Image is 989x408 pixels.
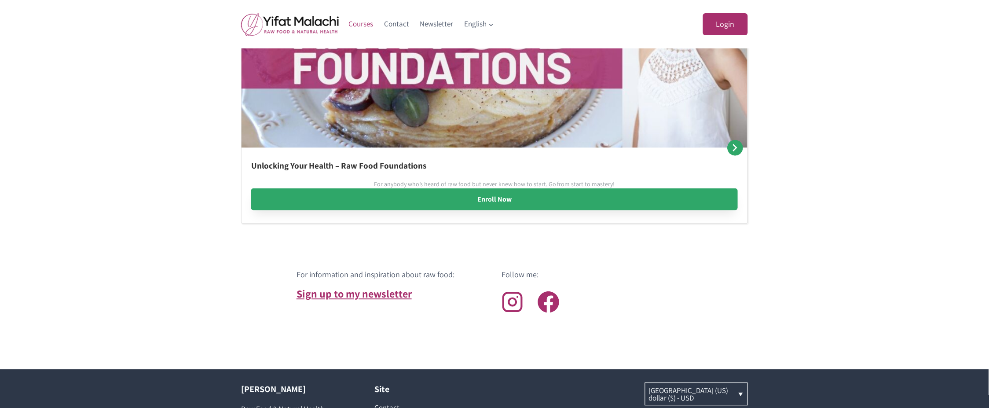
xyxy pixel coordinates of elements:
[379,14,415,35] a: Contact
[343,14,500,35] nav: Primary Navigation
[251,188,738,210] a: Enroll Now: Unlocking Your Health – Raw Food Foundations
[459,14,500,35] button: Child menu of English
[297,268,454,280] h6: For information and inspiration about raw food:
[703,13,748,36] a: Login
[414,14,459,35] a: Newsletter
[241,13,339,36] img: yifat_logo41_en.png
[297,287,412,301] a: Sign up to my newsletter
[645,383,748,404] a: [GEOGRAPHIC_DATA] (US) dollar ($) - USD
[343,14,379,35] a: Courses
[241,382,348,396] h2: [PERSON_NAME]
[374,180,615,188] p: For anybody who’s heard of raw food but never knew how to start. Go from start to mastery!
[374,382,481,396] h2: Site
[502,268,538,280] h6: Follow me:
[251,160,426,171] a: Unlocking Your Health – Raw Food Foundations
